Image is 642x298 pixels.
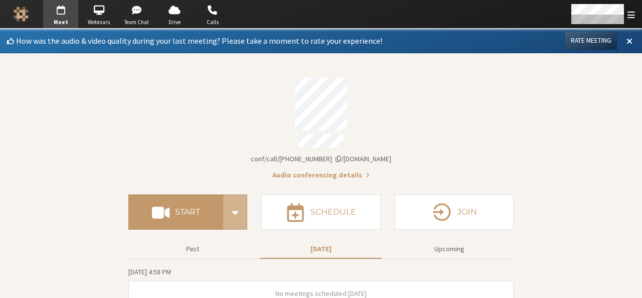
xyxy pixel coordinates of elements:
[389,240,510,258] button: Upcoming
[195,18,230,27] span: Calls
[565,32,617,50] button: Rate Meeting
[260,240,382,258] button: [DATE]
[16,36,382,46] span: How was the audio & video quality during your last meeting? Please take a moment to rate your exp...
[128,194,223,230] button: Start
[223,194,247,230] div: Start conference options
[251,154,391,164] button: Copy my meeting room linkCopy my meeting room link
[81,18,116,27] span: Webinars
[132,240,253,258] button: Past
[128,267,171,276] span: [DATE] 4:58 PM
[14,7,29,22] img: Iotum
[310,208,356,216] h4: Schedule
[272,170,370,180] button: Audio conferencing details
[157,18,192,27] span: Drive
[128,71,514,180] section: Account details
[43,18,78,27] span: Meet
[261,194,380,230] button: Schedule
[275,289,367,298] span: No meetings scheduled [DATE]
[175,208,200,216] h4: Start
[119,18,154,27] span: Team Chat
[457,208,477,216] h4: Join
[395,194,514,230] button: Join
[251,154,391,163] span: Copy my meeting room link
